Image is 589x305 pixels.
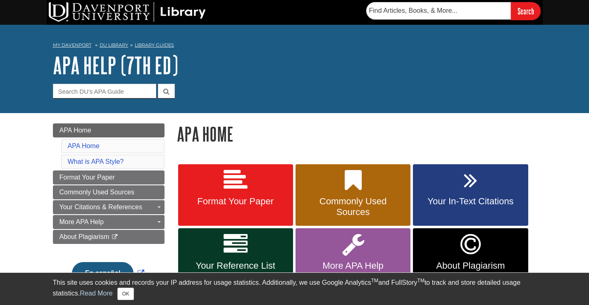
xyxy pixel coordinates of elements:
[100,42,128,48] a: DU Library
[53,200,165,214] a: Your Citations & References
[177,123,537,144] h1: APA Home
[302,260,404,271] span: More APA Help
[60,233,110,240] span: About Plagiarism
[53,123,165,137] a: APA Home
[302,196,404,218] span: Commonly Used Sources
[178,228,293,291] a: Your Reference List
[413,164,528,226] a: Your In-Text Citations
[135,42,174,48] a: Library Guides
[111,234,118,240] i: This link opens in a new window
[184,260,287,271] span: Your Reference List
[60,127,91,134] span: APA Home
[117,288,134,300] button: Close
[60,189,134,196] span: Commonly Used Sources
[49,2,206,22] img: DU Library
[53,84,156,98] input: Search DU's APA Guide
[60,203,142,210] span: Your Citations & References
[184,196,287,207] span: Format Your Paper
[53,42,91,49] a: My Davenport
[60,218,104,225] span: More APA Help
[413,228,528,291] a: Link opens in new window
[419,260,522,271] span: About Plagiarism
[419,196,522,207] span: Your In-Text Citations
[296,164,410,226] a: Commonly Used Sources
[53,230,165,244] a: About Plagiarism
[80,290,112,297] a: Read More
[53,170,165,184] a: Format Your Paper
[70,270,146,277] a: Link opens in new window
[511,2,541,20] input: Search
[371,278,378,284] sup: TM
[417,278,424,284] sup: TM
[366,2,541,20] form: Searches DU Library's articles, books, and more
[53,40,537,53] nav: breadcrumb
[366,2,511,19] input: Find Articles, Books, & More...
[60,174,115,181] span: Format Your Paper
[53,215,165,229] a: More APA Help
[53,52,178,78] a: APA Help (7th Ed)
[68,142,100,149] a: APA Home
[72,262,134,284] button: En español
[53,278,537,300] div: This site uses cookies and records your IP address for usage statistics. Additionally, we use Goo...
[178,164,293,226] a: Format Your Paper
[53,123,165,298] div: Guide Page Menu
[68,158,124,165] a: What is APA Style?
[53,185,165,199] a: Commonly Used Sources
[296,228,410,291] a: More APA Help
